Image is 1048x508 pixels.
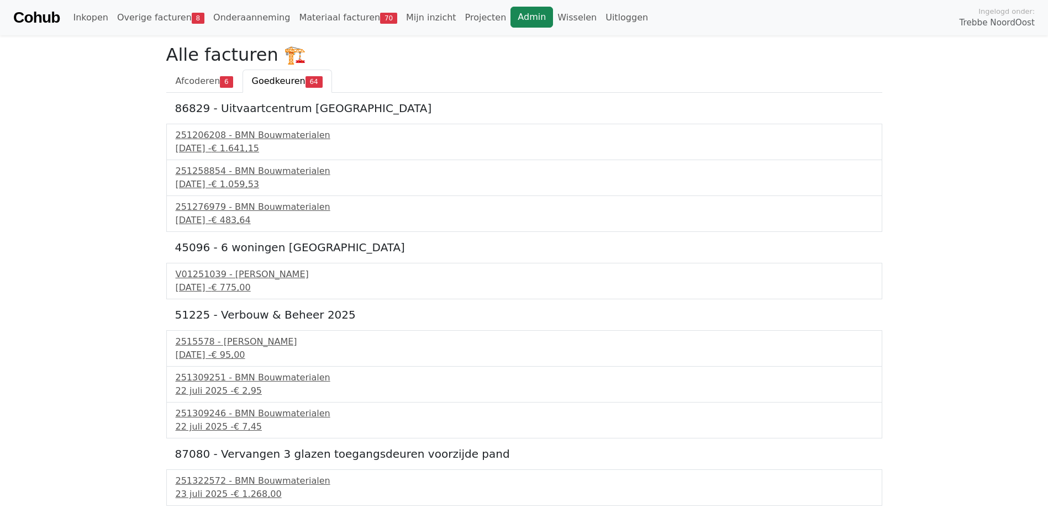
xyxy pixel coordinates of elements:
div: [DATE] - [176,178,873,191]
a: 251322572 - BMN Bouwmaterialen23 juli 2025 -€ 1.268,00 [176,474,873,501]
span: 70 [380,13,397,24]
span: Trebbe NoordOost [960,17,1035,29]
a: Admin [510,7,553,28]
a: Materiaal facturen70 [294,7,402,29]
a: 2515578 - [PERSON_NAME][DATE] -€ 95,00 [176,335,873,362]
a: Projecten [461,7,511,29]
div: 23 juli 2025 - [176,488,873,501]
h5: 51225 - Verbouw & Beheer 2025 [175,308,873,321]
a: Inkopen [69,7,112,29]
a: 251276979 - BMN Bouwmaterialen[DATE] -€ 483,64 [176,200,873,227]
span: Afcoderen [176,76,220,86]
div: 251309246 - BMN Bouwmaterialen [176,407,873,420]
div: 2515578 - [PERSON_NAME] [176,335,873,348]
div: [DATE] - [176,348,873,362]
h5: 87080 - Vervangen 3 glazen toegangsdeuren voorzijde pand [175,447,873,461]
span: 8 [192,13,204,24]
a: 251206208 - BMN Bouwmaterialen[DATE] -€ 1.641,15 [176,129,873,155]
span: € 1.268,00 [234,489,282,499]
span: Ingelogd onder: [978,6,1035,17]
span: € 483,64 [211,215,250,225]
span: 6 [220,76,233,87]
a: Overige facturen8 [113,7,209,29]
div: [DATE] - [176,281,873,294]
div: V01251039 - [PERSON_NAME] [176,268,873,281]
a: Wisselen [553,7,601,29]
div: 251309251 - BMN Bouwmaterialen [176,371,873,384]
span: Goedkeuren [252,76,306,86]
a: Uitloggen [601,7,652,29]
span: € 1.059,53 [211,179,259,189]
div: [DATE] - [176,214,873,227]
a: Goedkeuren64 [243,70,332,93]
h2: Alle facturen 🏗️ [166,44,882,65]
div: [DATE] - [176,142,873,155]
div: 22 juli 2025 - [176,420,873,433]
span: € 775,00 [211,282,250,293]
a: 251309251 - BMN Bouwmaterialen22 juli 2025 -€ 2,95 [176,371,873,398]
div: 22 juli 2025 - [176,384,873,398]
h5: 86829 - Uitvaartcentrum [GEOGRAPHIC_DATA] [175,102,873,115]
span: € 95,00 [211,350,245,360]
div: 251322572 - BMN Bouwmaterialen [176,474,873,488]
a: V01251039 - [PERSON_NAME][DATE] -€ 775,00 [176,268,873,294]
span: € 2,95 [234,385,262,396]
span: 64 [306,76,323,87]
h5: 45096 - 6 woningen [GEOGRAPHIC_DATA] [175,241,873,254]
div: 251258854 - BMN Bouwmaterialen [176,165,873,178]
span: € 1.641,15 [211,143,259,154]
a: Onderaanneming [209,7,294,29]
div: 251206208 - BMN Bouwmaterialen [176,129,873,142]
a: Afcoderen6 [166,70,243,93]
span: € 7,45 [234,421,262,432]
a: Mijn inzicht [402,7,461,29]
div: 251276979 - BMN Bouwmaterialen [176,200,873,214]
a: Cohub [13,4,60,31]
a: 251258854 - BMN Bouwmaterialen[DATE] -€ 1.059,53 [176,165,873,191]
a: 251309246 - BMN Bouwmaterialen22 juli 2025 -€ 7,45 [176,407,873,433]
